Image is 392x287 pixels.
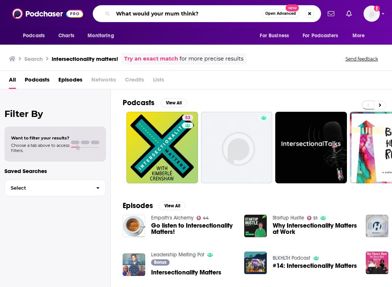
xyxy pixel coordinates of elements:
[262,9,299,18] button: Open AdvancedNew
[180,55,243,63] span: for more precise results
[364,6,380,22] img: User Profile
[273,263,357,269] a: #14: Intersectionality Matters
[18,29,54,43] button: open menu
[364,6,380,22] button: Show profile menu
[197,216,209,220] a: 44
[260,31,289,41] span: For Business
[5,186,90,190] span: Select
[4,180,106,196] button: Select
[123,98,154,107] h2: Podcasts
[273,255,310,261] a: BLKHLTH Podcast
[273,215,304,221] a: Startup Hustle
[4,167,106,174] p: Saved Searches
[123,215,145,237] img: Go listen to Intersectionality Matters!
[298,29,349,43] button: open menu
[303,31,338,41] span: For Podcasters
[88,31,114,41] span: Monitoring
[366,252,388,274] img: Intersectionality Matters
[23,31,45,41] span: Podcasts
[286,4,299,11] span: New
[160,98,187,107] button: View All
[325,7,337,20] a: Show notifications dropdown
[244,215,267,237] img: Why Intersectionality Matters at Work
[151,269,221,276] a: Intersectionality Matters
[11,135,69,141] span: Want to filter your results?
[54,29,79,43] a: Charts
[273,222,357,235] a: Why Intersectionality Matters at Work
[343,7,355,20] a: Show notifications dropdown
[366,215,388,237] img: Intersectionality Matters with Kimberlé Crenshaw (5-5-20)
[347,29,374,43] button: open menu
[151,252,204,258] a: Leadership Melting Pot
[151,222,235,235] a: Go listen to Intersectionality Matters!
[52,55,118,62] h3: intersectionality matters!
[154,260,166,264] span: Bonus
[265,12,296,15] span: Open Advanced
[124,55,178,63] a: Try an exact match
[151,215,194,221] a: Empath's Alchemy
[185,114,190,122] span: 53
[123,253,145,276] img: Intersectionality Matters
[58,74,82,89] a: Episodes
[11,143,69,153] span: Choose a tab above to access filters.
[125,74,144,89] span: Credits
[93,5,321,22] div: Search podcasts, credits, & more...
[153,74,164,89] span: Lists
[58,31,74,41] span: Charts
[244,252,267,274] img: #14: Intersectionality Matters
[313,217,317,220] span: 51
[4,108,106,119] h2: Filter By
[123,201,153,210] h2: Episodes
[123,201,185,210] a: EpisodesView All
[12,7,83,21] img: Podchaser - Follow, Share and Rate Podcasts
[343,56,380,62] button: Send feedback
[9,74,16,89] a: All
[159,201,185,210] button: View All
[24,55,43,62] h3: Search
[182,115,193,121] a: 53
[25,74,50,89] a: Podcasts
[364,6,380,22] span: Logged in as redsetterpr
[91,74,116,89] span: Networks
[374,6,380,11] svg: Add a profile image
[352,31,365,41] span: More
[307,216,318,220] a: 51
[82,29,123,43] button: open menu
[203,217,209,220] span: 44
[255,29,298,43] button: open menu
[113,8,262,20] input: Search podcasts, credits, & more...
[126,112,198,183] a: 53
[123,98,187,107] a: PodcastsView All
